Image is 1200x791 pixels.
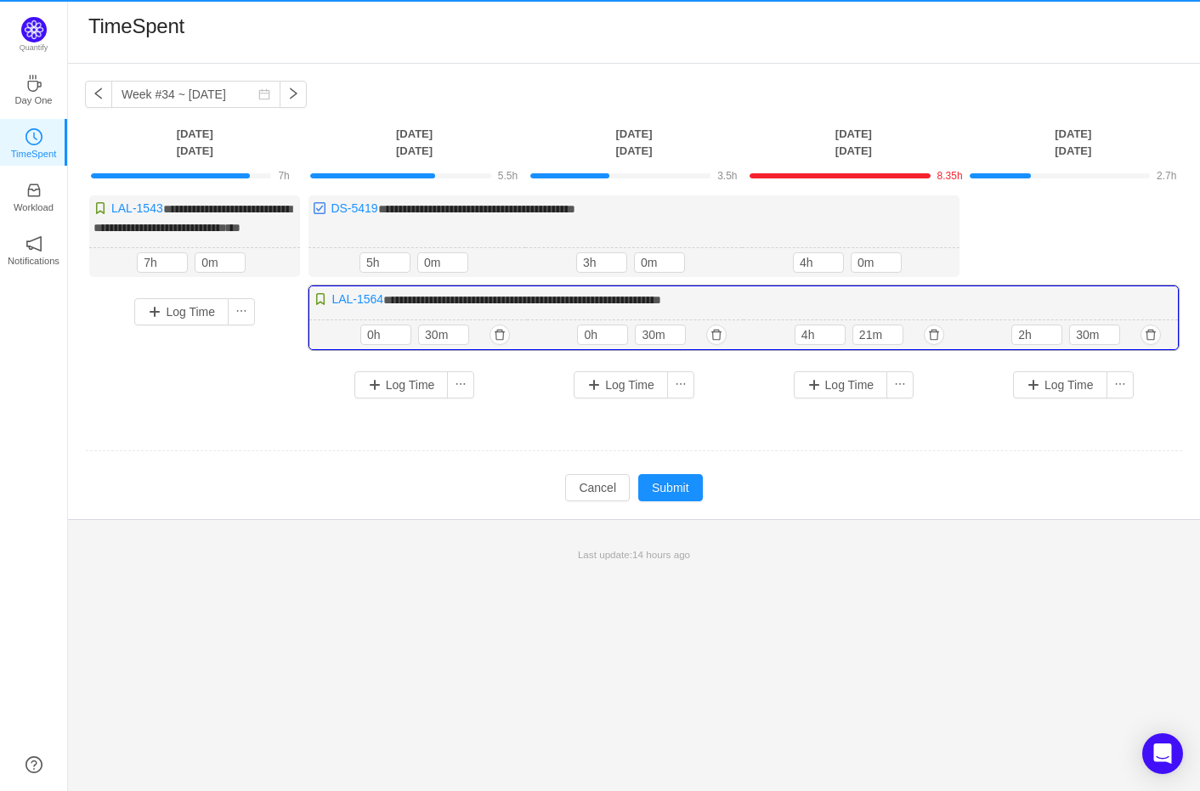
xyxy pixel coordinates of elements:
[937,170,963,182] span: 8.35h
[1107,371,1134,398] button: icon: ellipsis
[314,292,327,306] img: 10315
[574,371,668,398] button: Log Time
[1141,325,1161,345] button: icon: delete
[354,371,449,398] button: Log Time
[25,182,42,199] i: icon: inbox
[490,325,510,345] button: icon: delete
[667,371,694,398] button: icon: ellipsis
[8,253,59,268] p: Notifications
[25,756,42,773] a: icon: question-circle
[11,146,57,161] p: TimeSpent
[578,549,690,560] span: Last update:
[14,200,54,215] p: Workload
[1142,733,1183,774] div: Open Intercom Messenger
[111,81,280,108] input: Select a week
[280,81,307,108] button: icon: right
[331,201,377,215] a: DS-5419
[25,235,42,252] i: icon: notification
[1157,170,1176,182] span: 2.7h
[964,125,1183,160] th: [DATE] [DATE]
[25,75,42,92] i: icon: coffee
[25,187,42,204] a: icon: inboxWorkload
[85,81,112,108] button: icon: left
[228,298,255,325] button: icon: ellipsis
[1013,371,1107,398] button: Log Time
[21,17,47,42] img: Quantify
[498,170,518,182] span: 5.5h
[886,371,914,398] button: icon: ellipsis
[924,325,944,345] button: icon: delete
[717,170,737,182] span: 3.5h
[134,298,229,325] button: Log Time
[25,80,42,97] a: icon: coffeeDay One
[25,240,42,257] a: icon: notificationNotifications
[278,170,289,182] span: 7h
[331,292,383,306] a: LAL-1564
[632,549,690,560] span: 14 hours ago
[304,125,524,160] th: [DATE] [DATE]
[88,14,184,39] h1: TimeSpent
[447,371,474,398] button: icon: ellipsis
[565,474,630,501] button: Cancel
[111,201,163,215] a: LAL-1543
[638,474,703,501] button: Submit
[744,125,963,160] th: [DATE] [DATE]
[25,133,42,150] a: icon: clock-circleTimeSpent
[313,201,326,215] img: 10318
[524,125,744,160] th: [DATE] [DATE]
[85,125,304,160] th: [DATE] [DATE]
[93,201,107,215] img: 10315
[706,325,727,345] button: icon: delete
[258,88,270,100] i: icon: calendar
[14,93,52,108] p: Day One
[20,42,48,54] p: Quantify
[25,128,42,145] i: icon: clock-circle
[794,371,888,398] button: Log Time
